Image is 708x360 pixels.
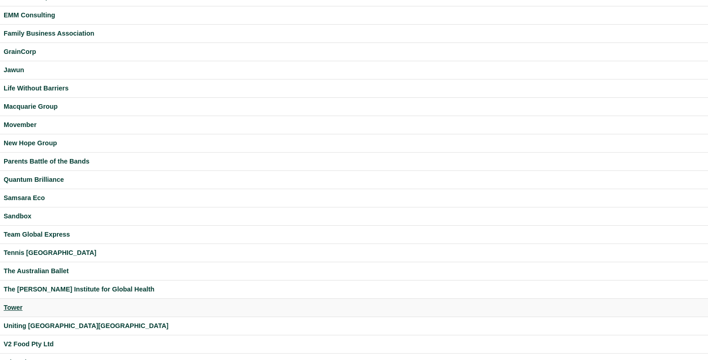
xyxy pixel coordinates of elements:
a: Team Global Express [4,229,704,240]
a: Tennis [GEOGRAPHIC_DATA] [4,248,704,258]
a: Parents Battle of the Bands [4,156,704,167]
a: The [PERSON_NAME] Institute for Global Health [4,284,704,295]
a: Movember [4,120,704,130]
a: Uniting [GEOGRAPHIC_DATA][GEOGRAPHIC_DATA] [4,321,704,331]
a: Sandbox [4,211,704,222]
a: Tower [4,302,704,313]
a: Life Without Barriers [4,83,704,94]
a: Jawun [4,65,704,75]
a: The Australian Ballet [4,266,704,276]
a: Samsara Eco [4,193,704,203]
a: Macquarie Group [4,101,704,112]
a: V2 Food Pty Ltd [4,339,704,349]
a: New Hope Group [4,138,704,148]
a: GrainCorp [4,47,704,57]
a: Family Business Association [4,28,704,39]
a: EMM Consulting [4,10,704,21]
a: Quantum Brilliance [4,175,704,185]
